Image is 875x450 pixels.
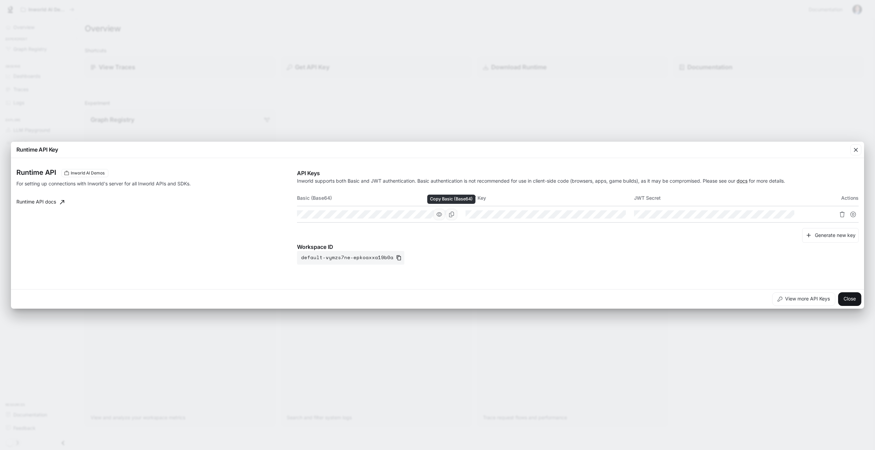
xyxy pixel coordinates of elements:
[297,251,404,265] button: default-vymzs7ne-epkoaxxa19b0a
[297,243,859,251] p: Workspace ID
[848,209,859,220] button: Suspend API key
[68,170,107,176] span: Inworld AI Demos
[62,169,108,177] div: These keys will apply to your current workspace only
[14,195,67,209] a: Runtime API docs
[466,190,634,206] th: JWT Key
[803,190,859,206] th: Actions
[737,178,748,184] a: docs
[297,190,466,206] th: Basic (Base64)
[802,228,859,243] button: Generate new key
[446,209,457,220] button: Copy Basic (Base64)
[772,292,835,306] button: View more API Keys
[297,177,859,184] p: Inworld supports both Basic and JWT authentication. Basic authentication is not recommended for u...
[634,190,803,206] th: JWT Secret
[837,209,848,220] button: Delete API key
[297,169,859,177] p: API Keys
[16,145,58,154] p: Runtime API Key
[16,169,56,176] h3: Runtime API
[16,180,223,187] p: For setting up connections with Inworld's server for all Inworld APIs and SDKs.
[427,195,475,204] div: Copy Basic (Base64)
[838,292,861,306] button: Close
